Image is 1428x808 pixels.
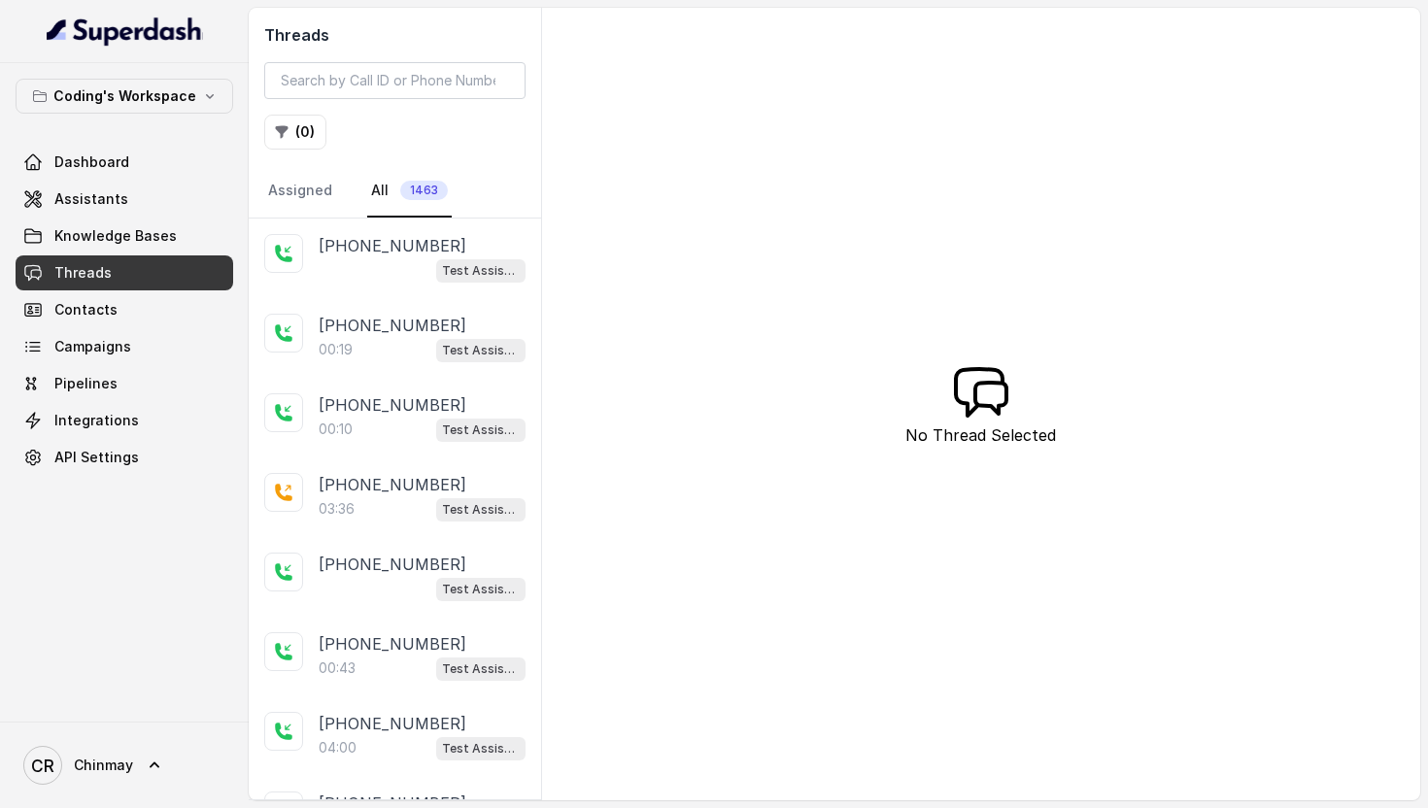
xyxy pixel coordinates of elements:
p: No Thread Selected [905,423,1056,447]
a: Assistants [16,182,233,217]
span: Knowledge Bases [54,226,177,246]
a: API Settings [16,440,233,475]
a: All1463 [367,165,452,218]
a: Knowledge Bases [16,219,233,253]
button: (0) [264,115,326,150]
p: [PHONE_NUMBER] [319,314,466,337]
span: Chinmay [74,756,133,775]
span: 1463 [400,181,448,200]
p: Coding's Workspace [53,84,196,108]
p: Test Assistant- 2 [442,500,520,520]
img: light.svg [47,16,203,47]
input: Search by Call ID or Phone Number [264,62,526,99]
a: Assigned [264,165,336,218]
a: Dashboard [16,145,233,180]
p: [PHONE_NUMBER] [319,553,466,576]
span: Pipelines [54,374,118,393]
span: Dashboard [54,152,129,172]
a: Chinmay [16,738,233,792]
p: Test Assistant- 2 [442,261,520,281]
a: Campaigns [16,329,233,364]
p: Test Assistant- 2 [442,421,520,440]
p: [PHONE_NUMBER] [319,632,466,656]
a: Integrations [16,403,233,438]
p: [PHONE_NUMBER] [319,712,466,735]
text: CR [31,756,54,776]
p: 04:00 [319,738,357,757]
a: Pipelines [16,366,233,401]
a: Contacts [16,292,233,327]
p: Test Assistant- 2 [442,341,520,360]
h2: Threads [264,23,526,47]
p: 00:43 [319,658,356,678]
span: Campaigns [54,337,131,356]
button: Coding's Workspace [16,79,233,114]
p: Test Assistant- 2 [442,739,520,758]
p: Test Assistant- 2 [442,580,520,599]
p: [PHONE_NUMBER] [319,473,466,496]
span: Integrations [54,411,139,430]
p: [PHONE_NUMBER] [319,393,466,417]
span: Assistants [54,189,128,209]
span: API Settings [54,448,139,467]
p: 00:10 [319,420,353,439]
span: Threads [54,263,112,283]
p: 03:36 [319,499,355,519]
nav: Tabs [264,165,526,218]
p: 00:19 [319,340,353,359]
p: [PHONE_NUMBER] [319,234,466,257]
span: Contacts [54,300,118,320]
p: Test Assistant- 2 [442,659,520,679]
a: Threads [16,255,233,290]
